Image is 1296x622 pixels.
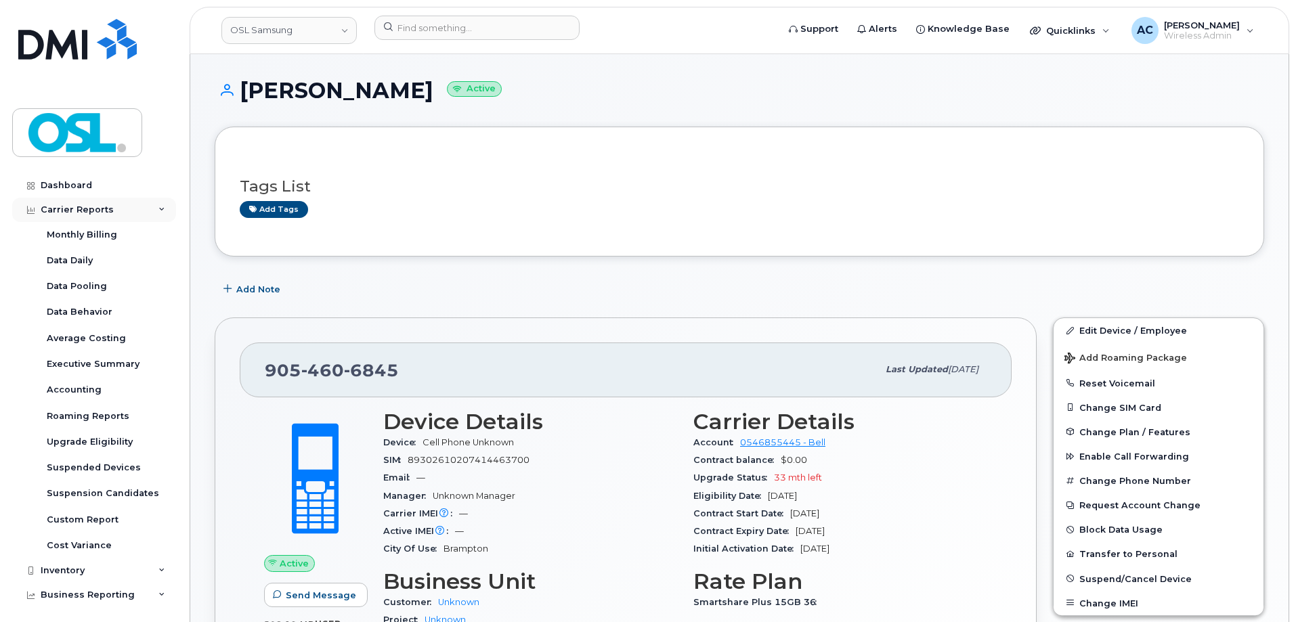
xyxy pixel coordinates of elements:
button: Change IMEI [1054,591,1263,615]
small: Active [447,81,502,97]
span: Smartshare Plus 15GB 36 [693,597,823,607]
span: Last updated [886,364,948,374]
span: Manager [383,491,433,501]
button: Change SIM Card [1054,395,1263,420]
span: Contract Expiry Date [693,526,796,536]
span: 33 mth left [774,472,822,483]
span: 89302610207414463700 [408,455,530,465]
span: City Of Use [383,543,444,554]
button: Request Account Change [1054,493,1263,517]
span: Change Plan / Features [1079,426,1190,437]
span: Add Roaming Package [1064,353,1187,365]
a: 0546855445 - Bell [740,437,825,447]
span: [DATE] [800,543,829,554]
span: Send Message [286,589,356,602]
span: Carrier IMEI [383,508,459,518]
span: 460 [301,360,344,380]
span: [DATE] [768,491,797,501]
span: Initial Activation Date [693,543,800,554]
span: Email [383,472,416,483]
span: Add Note [236,283,280,296]
button: Send Message [264,583,368,607]
span: Brampton [444,543,488,554]
span: Enable Call Forwarding [1079,451,1189,462]
span: — [416,472,425,483]
span: 905 [265,360,399,380]
span: Device [383,437,423,447]
h3: Business Unit [383,569,677,594]
h3: Tags List [240,178,1239,195]
a: Add tags [240,201,308,218]
a: Edit Device / Employee [1054,318,1263,342]
button: Change Phone Number [1054,468,1263,493]
button: Block Data Usage [1054,517,1263,541]
span: $0.00 [781,455,807,465]
h3: Device Details [383,409,677,434]
span: [DATE] [796,526,825,536]
h1: [PERSON_NAME] [215,79,1264,102]
span: Active [280,557,309,570]
span: — [455,526,464,536]
span: [DATE] [790,508,819,518]
h3: Rate Plan [693,569,987,594]
span: 6845 [344,360,399,380]
button: Enable Call Forwarding [1054,444,1263,468]
span: Eligibility Date [693,491,768,501]
button: Add Roaming Package [1054,343,1263,371]
button: Transfer to Personal [1054,541,1263,566]
span: Account [693,437,740,447]
span: Customer [383,597,438,607]
button: Add Note [215,277,292,301]
span: Unknown Manager [433,491,515,501]
span: — [459,508,468,518]
span: Active IMEI [383,526,455,536]
span: SIM [383,455,408,465]
span: Contract Start Date [693,508,790,518]
span: Contract balance [693,455,781,465]
span: [DATE] [948,364,978,374]
button: Change Plan / Features [1054,420,1263,444]
span: Cell Phone Unknown [423,437,514,447]
h3: Carrier Details [693,409,987,434]
button: Suspend/Cancel Device [1054,567,1263,591]
button: Reset Voicemail [1054,371,1263,395]
span: Upgrade Status [693,472,774,483]
span: Suspend/Cancel Device [1079,573,1192,583]
a: Unknown [438,597,479,607]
